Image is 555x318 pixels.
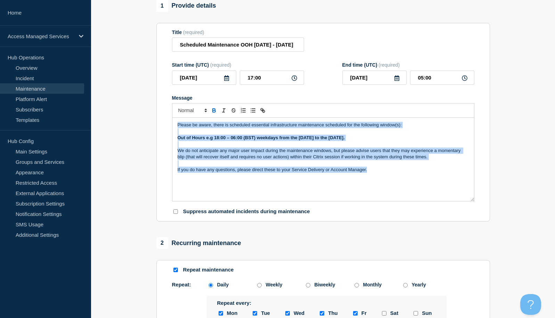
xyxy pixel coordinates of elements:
[227,310,238,317] span: Mon
[261,310,270,317] span: Tue
[315,282,335,287] div: Biweekly
[253,311,257,316] input: tuesday checkbox
[285,311,290,316] input: wednesday checkbox
[209,283,213,287] input: Daily
[238,106,248,115] button: Toggle ordered list
[8,33,74,39] p: Access Managed Services
[156,237,168,249] span: 2
[354,283,359,287] input: Monthly
[266,282,283,287] div: Weekly
[178,167,469,173] p: If you do have any questions, please direct these to your Service Delivery or Account Manager.
[382,311,386,316] input: saturday checkbox
[172,70,236,85] input: YYYY-MM-DD
[210,62,231,68] span: (required)
[178,148,469,160] p: We do not anticipate any major user impact during the maintenance windows, but please advise user...
[172,95,474,101] div: Message
[217,282,229,287] div: Daily
[156,237,241,249] div: Recurring maintenance
[172,282,207,287] p: Repeat:
[390,310,398,317] span: Sat
[520,294,541,315] iframe: Help Scout Beacon - Open
[172,62,304,68] div: Start time (UTC)
[403,283,408,287] input: Yearly
[173,268,178,272] input: Repeat maintenance
[183,208,310,215] p: Suppress automated incidents during maintenance
[183,267,234,273] p: Repeat maintenance
[257,283,262,287] input: Weekly
[240,70,304,85] input: HH:MM
[412,282,426,287] div: Yearly
[258,106,268,115] button: Toggle link
[248,106,258,115] button: Toggle bulleted list
[172,30,304,35] div: Title
[294,310,304,317] span: Wed
[342,70,407,85] input: YYYY-MM-DD
[219,311,223,316] input: monday checkbox
[306,283,310,287] input: Biweekly
[328,310,338,317] span: Thu
[422,310,432,317] span: Sun
[178,135,345,140] strong: Out of Hours e.g 18:00 – 06:00 (BST) weekdays from the [DATE] to the [DATE].
[361,310,367,317] span: Fr
[342,62,474,68] div: End time (UTC)
[173,209,178,214] input: Suppress automated incidents during maintenance
[378,62,400,68] span: (required)
[183,30,204,35] span: (required)
[363,282,382,287] div: Monthly
[410,70,474,85] input: HH:MM
[209,106,219,115] button: Toggle bold text
[172,118,474,201] div: Message
[320,311,324,316] input: thursday checkbox
[353,311,358,316] input: friday checkbox
[217,300,436,306] p: Repeat every:
[172,37,304,52] input: Title
[175,106,209,115] span: Font size
[414,311,418,316] input: sunday checkbox
[178,122,469,128] p: Please be aware, there is scheduled essential infrastructure maintenance scheduled for the follow...
[219,106,229,115] button: Toggle italic text
[229,106,238,115] button: Toggle strikethrough text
